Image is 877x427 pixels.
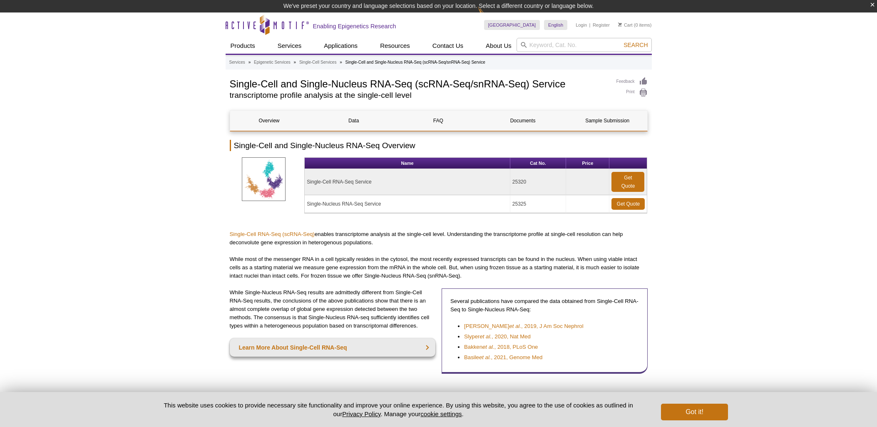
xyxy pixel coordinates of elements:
[593,22,610,28] a: Register
[611,198,645,210] a: Get Quote
[242,157,286,201] img: scRNA-Seq Service
[305,195,510,213] td: Single-Nucleus RNA-Seq Service
[450,297,639,314] p: Several publications have compared the data obtained from Single-Cell RNA-Seq to Single-Nucleus R...
[342,410,380,417] a: Privacy Policy
[510,169,566,195] td: 25320
[464,343,538,351] a: Bakkenet al., 2018, PLoS One
[568,111,646,131] a: Sample Submission
[510,158,566,169] th: Cat No.
[464,333,531,341] a: Slyperet al., 2020, Nat Med
[576,22,587,28] a: Login
[510,195,566,213] td: 25325
[624,42,648,48] span: Search
[230,111,308,131] a: Overview
[618,22,633,28] a: Cart
[230,255,648,280] p: While most of the messenger RNA in a cell typically resides in the cytosol, the most recently exp...
[230,230,648,247] p: enables transcriptome analysis at the single-cell level. Understanding the transcriptome profile ...
[230,288,436,330] p: While Single-Nucleus RNA-Seq results are admittedly different from Single-Cell RNA-Seq results, t...
[427,38,468,54] a: Contact Us
[464,353,542,362] a: Basileet al., 2021, Genome Med
[319,38,363,54] a: Applications
[315,111,393,131] a: Data
[299,59,336,66] a: Single-Cell Services
[618,22,622,27] img: Your Cart
[248,60,251,65] li: »
[375,38,415,54] a: Resources
[273,38,307,54] a: Services
[616,88,648,97] a: Print
[484,20,540,30] a: [GEOGRAPHIC_DATA]
[149,401,648,418] p: This website uses cookies to provide necessary site functionality and improve your online experie...
[478,6,500,26] img: Change Here
[517,38,652,52] input: Keyword, Cat. No.
[616,77,648,86] a: Feedback
[509,323,521,329] em: et al.
[230,140,648,151] h2: Single-Cell and Single-Nucleus RNA-Seq Overview
[305,169,510,195] td: Single-Cell RNA-Seq Service
[482,344,494,350] em: et al.
[254,59,291,66] a: Epigenetic Services
[305,158,510,169] th: Name
[230,77,608,89] h1: Single-Cell and Single-Nucleus RNA-Seq (scRNA-Seq/snRNA-Seq) Service
[230,92,608,99] h2: transcriptome profile analysis at the single-cell level
[481,38,517,54] a: About Us
[566,158,609,169] th: Price
[340,60,342,65] li: »
[229,59,245,66] a: Services
[420,410,462,417] button: cookie settings
[484,111,562,131] a: Documents
[226,38,260,54] a: Products
[294,60,296,65] li: »
[479,333,492,340] em: et al.
[611,172,644,192] a: Get Quote
[589,20,591,30] li: |
[464,322,584,330] a: [PERSON_NAME]et al., 2019, J Am Soc Nephrol
[313,22,396,30] h2: Enabling Epigenetics Research
[544,20,567,30] a: English
[661,404,728,420] button: Got it!
[345,60,485,65] li: Single-Cell and Single-Nucleus RNA-Seq (scRNA-Seq/snRNA-Seq) Service
[230,338,436,357] a: Learn More About Single-Cell RNA-Seq
[479,354,491,360] em: et al.
[621,41,650,49] button: Search
[399,111,477,131] a: FAQ
[618,20,652,30] li: (0 items)
[230,231,315,237] a: Single-Cell RNA-Seq (scRNA-Seq)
